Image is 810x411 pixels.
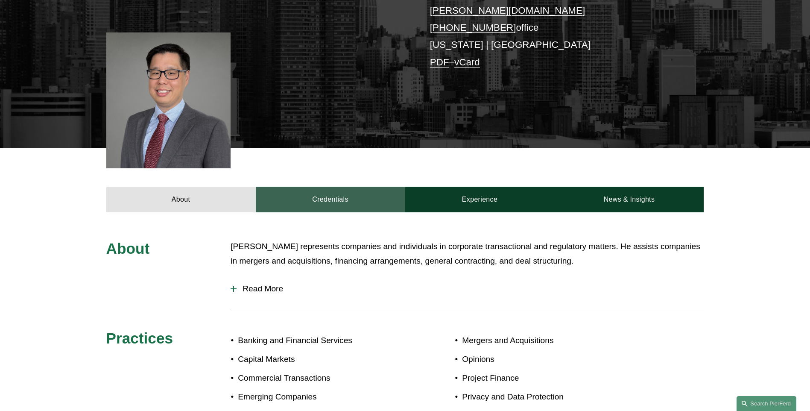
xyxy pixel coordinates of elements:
[430,57,449,68] a: PDF
[462,352,654,367] p: Opinions
[238,352,405,367] p: Capital Markets
[106,187,256,212] a: About
[238,390,405,405] p: Emerging Companies
[454,57,480,68] a: vCard
[462,390,654,405] p: Privacy and Data Protection
[405,187,555,212] a: Experience
[231,278,704,300] button: Read More
[737,396,796,411] a: Search this site
[106,240,150,257] span: About
[231,239,704,269] p: [PERSON_NAME] represents companies and individuals in corporate transactional and regulatory matt...
[238,371,405,386] p: Commercial Transactions
[106,330,173,346] span: Practices
[430,22,516,33] a: [PHONE_NUMBER]
[462,371,654,386] p: Project Finance
[238,333,405,348] p: Banking and Financial Services
[256,187,405,212] a: Credentials
[554,187,704,212] a: News & Insights
[237,284,704,294] span: Read More
[462,333,654,348] p: Mergers and Acquisitions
